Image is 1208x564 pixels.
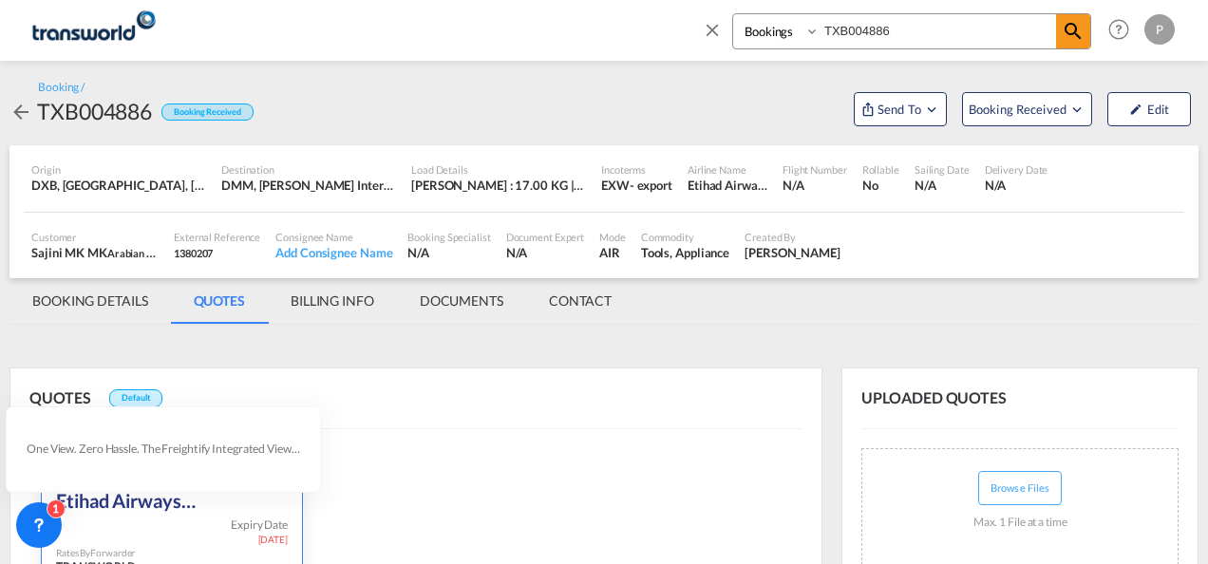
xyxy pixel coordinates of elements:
div: [PERSON_NAME] : 17.00 KG | Volumetric Wt : 17.00 KG | Chargeable Wt : 17.00 KG [411,177,586,194]
button: Open demo menu [854,92,947,126]
div: Etihad Airways dba Etihad [688,177,767,194]
md-icon: icon-close [702,19,723,40]
span: Booking Received [969,100,1068,119]
span: icon-magnify [1056,14,1090,48]
div: Consignee Name [275,230,392,244]
div: Booking Received [161,103,253,122]
md-icon: icon-pencil [1129,103,1142,116]
md-icon: icon-magnify [1062,20,1085,43]
div: DXB, Dubai International, Dubai, United Arab Emirates, Middle East, Middle East [31,177,206,194]
span: Send To [876,100,923,119]
div: Delivery Date [985,162,1048,177]
div: Rates By [56,546,135,559]
div: Load Details [411,162,586,177]
div: TXB004886 [37,96,152,126]
span: icon-close [702,13,732,59]
div: Customer [31,230,159,244]
div: Flight Number [783,162,847,177]
img: f753ae806dec11f0841701cdfdf085c0.png [28,9,157,51]
button: icon-pencilEdit [1107,92,1191,126]
div: Incoterms [601,162,672,177]
div: Tools, Appliance [641,244,729,261]
md-tab-item: DOCUMENTS [397,278,526,324]
div: Pratik Jaiswal [745,244,840,261]
div: N/A [985,177,1048,194]
div: N/A [915,177,970,194]
md-tab-item: CONTACT [526,278,634,324]
div: Document Expert [506,230,585,244]
span: Forwarder [90,547,135,558]
div: Origin [31,162,206,177]
div: - export [630,177,672,194]
span: 1380207 [174,247,213,259]
div: N/A [407,244,490,261]
button: Open demo menu [962,92,1092,126]
div: Airline Name [688,162,767,177]
div: Created By [745,230,840,244]
span: [DATE] [258,533,288,546]
span: Expiry Date [231,517,288,534]
div: P [1144,14,1175,45]
div: Booking / [38,80,85,96]
md-icon: icon-arrow-left [9,101,32,123]
div: N/A [783,177,847,194]
md-tab-item: BILLING INFO [268,278,397,324]
md-tab-item: QUOTES [171,278,268,324]
div: icon-arrow-left [9,96,37,126]
span: Help [1103,13,1135,46]
div: Help [1103,13,1144,47]
button: Browse Files [978,471,1062,505]
div: N/A [506,244,585,261]
div: Commodity [641,230,729,244]
div: EXW [601,177,630,194]
md-pagination-wrapper: Use the left and right arrow keys to navigate between tabs [9,278,634,324]
div: Sajini MK MK [31,244,159,261]
div: Mode [599,230,626,244]
div: Add Consignee Name [275,244,392,261]
div: External Reference [174,230,260,244]
div: Etihad Airways dba Etihad [56,470,198,517]
div: Destination [221,162,396,177]
div: No [862,177,899,194]
div: Max. 1 File at a time [973,505,1067,540]
div: Sailing Date [915,162,970,177]
md-tab-item: BOOKING DETAILS [9,278,171,324]
input: Enter Booking ID, Reference ID, Order ID [820,14,1056,47]
div: DMM, King Fahd International, Ad Dammam, Saudi Arabia, Middle East, Middle East [221,177,396,194]
div: AIR [599,244,626,261]
span: Arabian Calibration [DOMAIN_NAME] [107,245,282,260]
span: UPLOADED QUOTES [861,387,1021,408]
div: Booking Specialist [407,230,490,244]
div: Rollable [862,162,899,177]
